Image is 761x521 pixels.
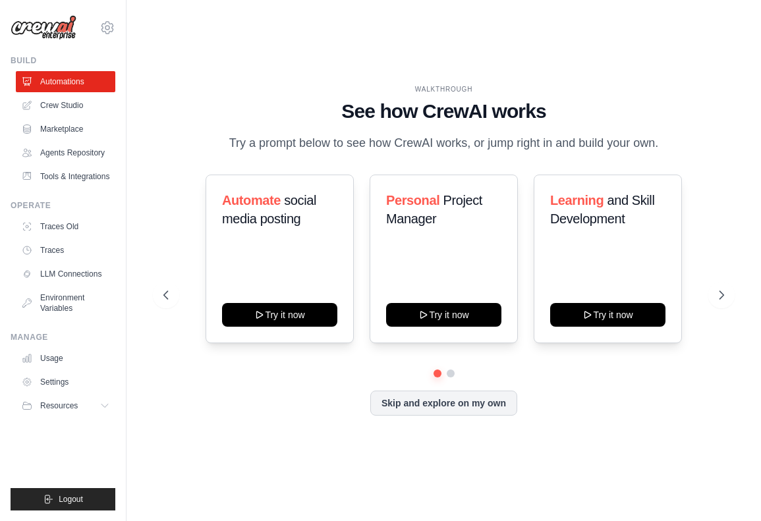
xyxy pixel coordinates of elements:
span: social media posting [222,193,316,226]
div: Build [11,55,115,66]
a: Agents Repository [16,142,115,163]
div: WALKTHROUGH [163,84,724,94]
h1: See how CrewAI works [163,99,724,123]
p: Try a prompt below to see how CrewAI works, or jump right in and build your own. [223,134,665,153]
span: Resources [40,400,78,411]
span: Learning [550,193,604,207]
a: Tools & Integrations [16,166,115,187]
button: Resources [16,395,115,416]
a: Automations [16,71,115,92]
a: Environment Variables [16,287,115,319]
span: Project Manager [386,193,482,226]
span: Personal [386,193,439,207]
a: Usage [16,348,115,369]
span: and Skill Development [550,193,654,226]
button: Try it now [550,303,665,327]
button: Skip and explore on my own [370,391,517,416]
img: Logo [11,15,76,40]
a: Crew Studio [16,95,115,116]
span: Logout [59,494,83,505]
button: Try it now [386,303,501,327]
div: Manage [11,332,115,343]
a: LLM Connections [16,263,115,285]
div: Operate [11,200,115,211]
a: Marketplace [16,119,115,140]
a: Traces [16,240,115,261]
a: Settings [16,371,115,393]
button: Try it now [222,303,337,327]
a: Traces Old [16,216,115,237]
button: Logout [11,488,115,510]
span: Automate [222,193,281,207]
